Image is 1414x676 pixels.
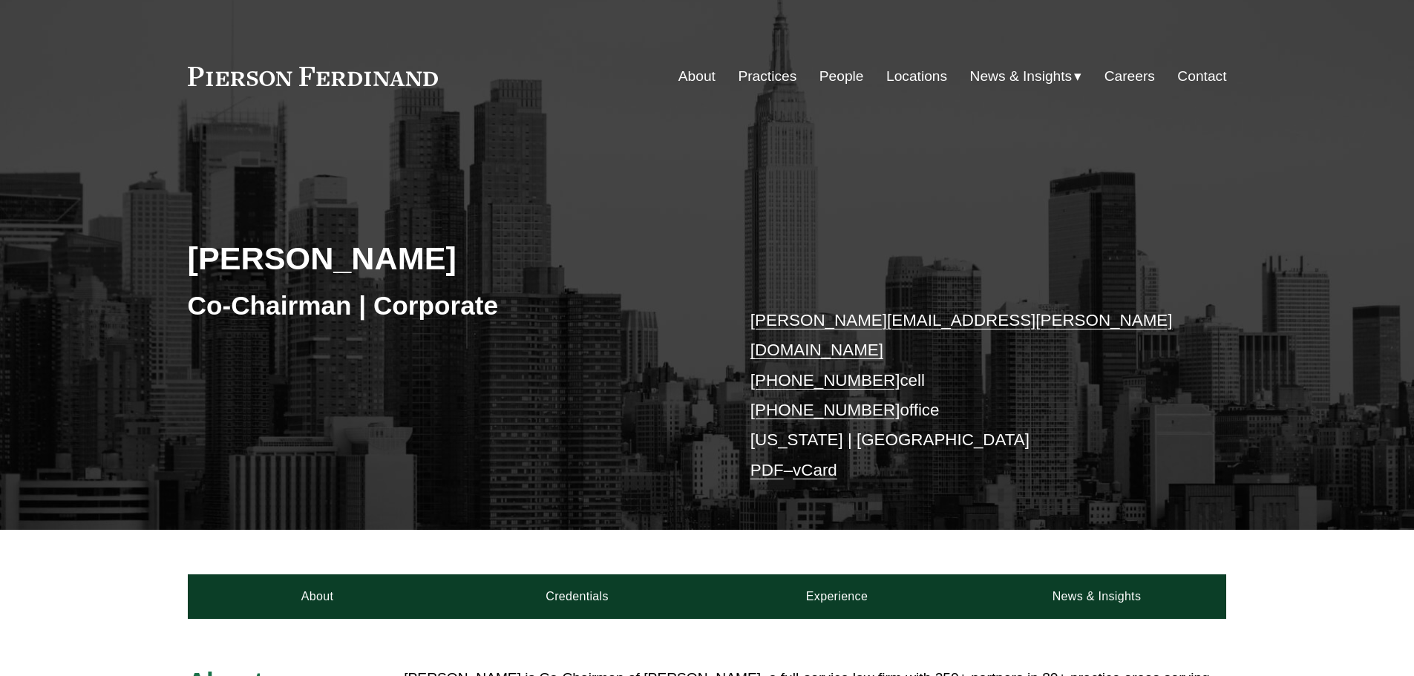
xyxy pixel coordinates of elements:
a: Contact [1177,62,1226,91]
a: About [188,574,448,619]
a: folder dropdown [970,62,1082,91]
a: Practices [738,62,796,91]
a: Credentials [448,574,707,619]
h2: [PERSON_NAME] [188,239,707,278]
span: News & Insights [970,64,1073,90]
a: News & Insights [966,574,1226,619]
p: cell office [US_STATE] | [GEOGRAPHIC_DATA] – [750,306,1183,485]
a: Experience [707,574,967,619]
a: Locations [886,62,947,91]
a: About [678,62,716,91]
a: vCard [793,461,837,479]
a: Careers [1104,62,1155,91]
a: PDF [750,461,784,479]
a: [PERSON_NAME][EMAIL_ADDRESS][PERSON_NAME][DOMAIN_NAME] [750,311,1173,359]
a: People [819,62,864,91]
a: [PHONE_NUMBER] [750,371,900,390]
h3: Co-Chairman | Corporate [188,289,707,322]
a: [PHONE_NUMBER] [750,401,900,419]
